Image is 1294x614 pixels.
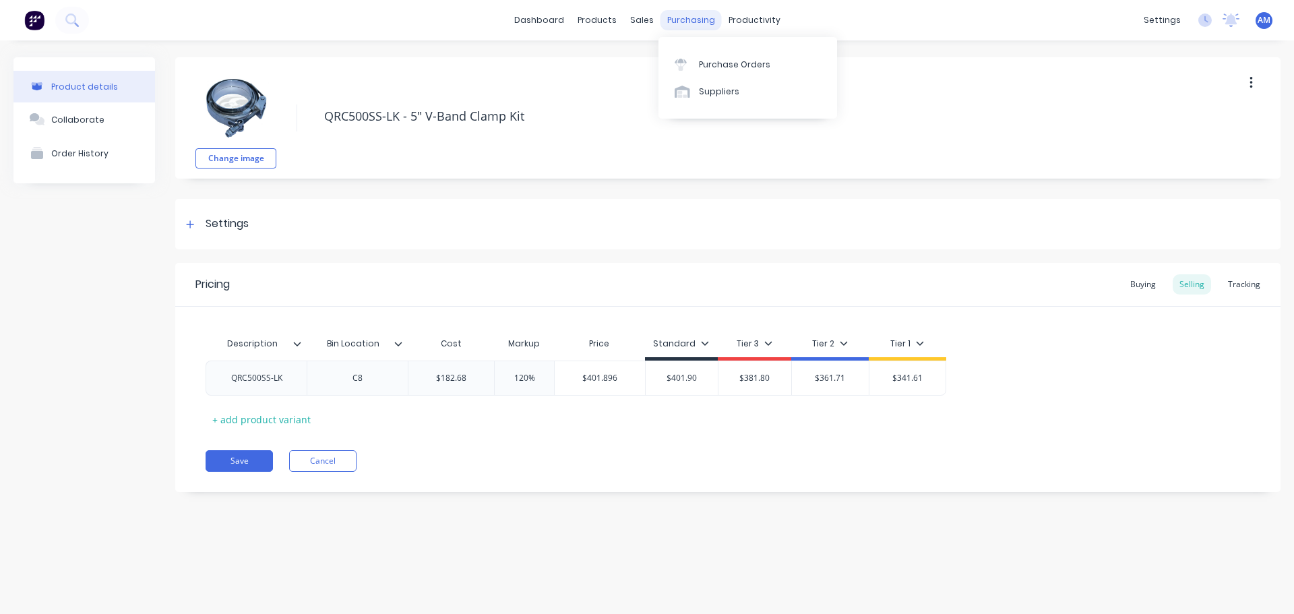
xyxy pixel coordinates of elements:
[1123,274,1163,295] div: Buying
[307,327,400,361] div: Bin Location
[289,450,357,472] button: Cancel
[13,102,155,136] button: Collaborate
[722,10,787,30] div: productivity
[699,86,739,98] div: Suppliers
[1173,274,1211,295] div: Selling
[307,330,408,357] div: Bin Location
[324,369,392,387] div: C8
[317,100,1169,132] textarea: QRC500SS-LK - 5" V-Band Clamp Kit
[658,51,837,78] a: Purchase Orders
[555,361,645,395] div: $401.896
[869,361,946,395] div: $341.61
[812,338,848,350] div: Tier 2
[51,148,109,158] div: Order History
[51,115,104,125] div: Collaborate
[653,338,709,350] div: Standard
[737,338,772,350] div: Tier 3
[206,327,299,361] div: Description
[658,78,837,105] a: Suppliers
[1221,274,1267,295] div: Tracking
[206,216,249,233] div: Settings
[13,136,155,170] button: Order History
[13,71,155,102] button: Product details
[699,59,770,71] div: Purchase Orders
[1137,10,1188,30] div: settings
[623,10,660,30] div: sales
[195,276,230,293] div: Pricing
[554,330,645,357] div: Price
[571,10,623,30] div: products
[195,67,276,168] div: fileChange image
[491,361,558,395] div: 120%
[206,409,317,430] div: + add product variant
[408,361,494,395] div: $182.68
[206,450,273,472] button: Save
[890,338,924,350] div: Tier 1
[507,10,571,30] a: dashboard
[51,82,118,92] div: Product details
[792,361,869,395] div: $361.71
[646,361,718,395] div: $401.90
[408,330,494,357] div: Cost
[1258,14,1270,26] span: AM
[202,74,270,142] img: file
[24,10,44,30] img: Factory
[195,148,276,168] button: Change image
[660,10,722,30] div: purchasing
[494,330,554,357] div: Markup
[220,369,293,387] div: QRC500SS-LK
[206,361,946,396] div: QRC500SS-LKC8$182.68120%$401.896$401.90$381.80$361.71$341.61
[718,361,791,395] div: $381.80
[206,330,307,357] div: Description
